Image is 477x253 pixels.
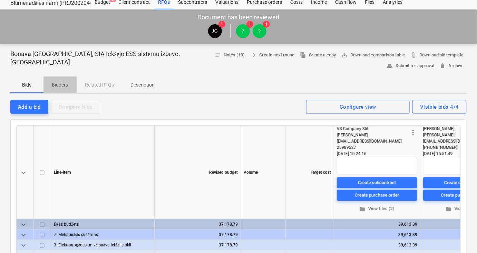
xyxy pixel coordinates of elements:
[19,169,28,177] span: keyboard_arrow_down
[212,28,218,34] span: JG
[337,132,409,138] div: [PERSON_NAME]
[340,205,415,213] span: View files (2)
[337,219,417,229] div: 39,613.39
[155,126,241,219] div: Revised budget
[19,81,35,89] p: Bids
[258,28,261,34] span: ?
[437,61,467,71] button: Archive
[358,179,396,187] div: Create subcontract
[241,126,286,219] div: Volume
[410,52,417,58] span: attach_file
[306,100,410,114] button: Configure view
[212,50,247,61] button: Notes (10)
[247,50,297,61] button: Create next round
[10,100,48,114] button: Add a bid
[387,62,434,70] span: Submit for approval
[341,52,348,58] span: save_alt
[337,229,417,240] div: 39,613.39
[337,144,409,151] div: 25989527
[384,61,437,71] button: Submit for approval
[218,21,225,28] span: 1
[446,206,452,212] span: folder
[215,52,221,58] span: notes
[215,51,245,59] span: Notes (10)
[198,13,280,21] p: Document has been reviewed
[286,126,334,219] div: Target cost
[18,102,41,111] div: Add a bid
[337,204,417,215] button: View files (2)
[410,51,464,59] span: Download bid template
[337,178,417,189] button: Create subcontract
[387,63,393,69] span: people_alt
[250,52,256,58] span: arrow_forward
[337,139,402,144] span: [EMAIL_ADDRESS][DOMAIN_NAME]
[246,21,253,28] span: 1
[355,192,399,200] div: Create purchase order
[242,28,244,34] span: ?
[19,220,28,229] span: keyboard_arrow_down
[253,24,266,38] div: ?
[337,126,409,132] div: VS Company SIA
[300,51,336,59] span: Create a copy
[412,100,467,114] button: Visible bids 4/4
[10,50,196,66] p: Bonava [GEOGRAPHIC_DATA], SIA Iekšējo ESS sistēmu izbūve. [GEOGRAPHIC_DATA]
[54,219,152,229] div: Ēkas budžets
[157,240,238,250] div: 37,178.79
[297,50,339,61] button: Create a copy
[300,52,306,58] span: file_copy
[442,220,477,253] iframe: Chat Widget
[157,219,238,229] div: 37,178.79
[440,62,464,70] span: Archive
[408,50,467,61] a: Download bid template
[130,81,155,89] p: Description
[263,21,270,28] span: 1
[236,24,250,38] div: ?
[19,241,28,250] span: keyboard_arrow_down
[337,151,417,157] div: [DATE] 10:24:16
[340,102,376,111] div: Configure view
[337,240,417,250] div: 39,613.39
[341,51,405,59] span: Download comparison table
[409,128,417,137] span: more_vert
[51,126,155,219] div: Line-item
[337,190,417,201] button: Create purchase order
[52,81,68,89] p: Bidders
[157,229,238,240] div: 37,178.79
[54,229,152,240] div: 7- Mehaniskās sistēmas
[440,63,446,69] span: delete
[208,24,222,38] div: Jānis Grāmatnieks
[19,231,28,239] span: keyboard_arrow_down
[250,51,294,59] span: Create next round
[54,240,152,250] div: 3. Elektroapgādes un vājstrāvu iekšējie tīkli
[339,50,408,61] a: Download comparison table
[360,206,366,212] span: folder
[420,102,459,111] div: Visible bids 4/4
